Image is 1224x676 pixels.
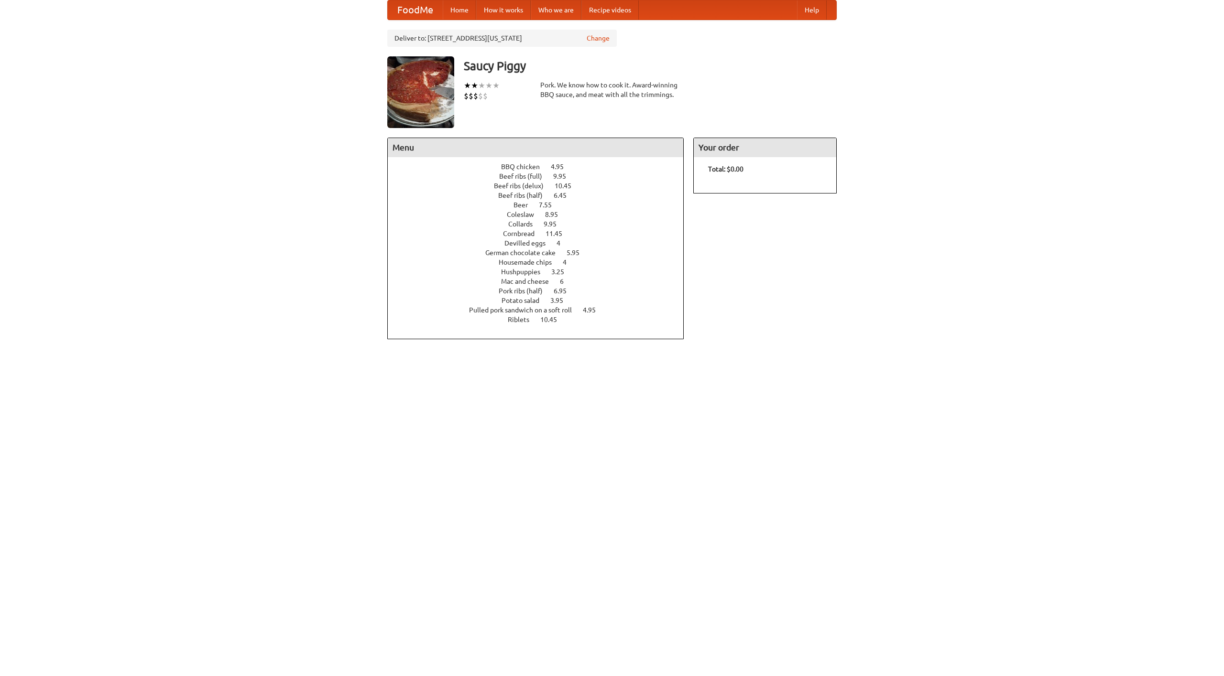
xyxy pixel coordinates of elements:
span: 9.95 [544,220,566,228]
img: angular.jpg [387,56,454,128]
span: Riblets [508,316,539,323]
span: 10.45 [555,182,581,190]
a: Beef ribs (delux) 10.45 [494,182,589,190]
span: 7.55 [539,201,561,209]
a: Coleslaw 8.95 [507,211,576,218]
li: ★ [492,80,500,91]
a: Potato salad 3.95 [502,297,581,304]
h4: Your order [694,138,836,157]
a: Help [797,0,827,20]
span: Hushpuppies [501,268,550,276]
a: Beer 7.55 [514,201,569,209]
span: 6.95 [554,287,576,295]
span: German chocolate cake [485,249,565,257]
span: Cornbread [503,230,544,237]
li: $ [469,91,473,101]
a: Housemade chips 4 [499,258,584,266]
span: 6 [560,278,573,285]
li: ★ [478,80,485,91]
a: Riblets 10.45 [508,316,575,323]
span: Housemade chips [499,258,561,266]
span: 5.95 [567,249,589,257]
a: FoodMe [388,0,443,20]
a: Beef ribs (half) 6.45 [498,192,584,199]
a: Devilled eggs 4 [504,239,578,247]
div: Pork. We know how to cook it. Award-winning BBQ sauce, and meat with all the trimmings. [540,80,684,99]
li: ★ [471,80,478,91]
span: 4 [563,258,576,266]
a: Pulled pork sandwich on a soft roll 4.95 [469,306,613,314]
span: 4.95 [551,163,573,171]
a: BBQ chicken 4.95 [501,163,581,171]
span: Beer [514,201,537,209]
a: Beef ribs (full) 9.95 [499,172,584,180]
h3: Saucy Piggy [464,56,837,75]
span: Beef ribs (full) [499,172,552,180]
a: Home [443,0,476,20]
span: 8.95 [545,211,568,218]
span: 10.45 [540,316,567,323]
span: Collards [508,220,542,228]
a: Mac and cheese 6 [501,278,581,285]
h4: Menu [388,138,683,157]
span: 11.45 [546,230,572,237]
span: 3.25 [551,268,574,276]
a: Cornbread 11.45 [503,230,580,237]
span: Coleslaw [507,211,544,218]
span: Potato salad [502,297,549,304]
li: $ [478,91,483,101]
li: $ [483,91,488,101]
a: Recipe videos [581,0,639,20]
a: How it works [476,0,531,20]
a: German chocolate cake 5.95 [485,249,597,257]
span: Mac and cheese [501,278,558,285]
span: Devilled eggs [504,239,555,247]
span: BBQ chicken [501,163,549,171]
span: 4 [557,239,570,247]
a: Hushpuppies 3.25 [501,268,582,276]
a: Pork ribs (half) 6.95 [499,287,584,295]
span: 6.45 [554,192,576,199]
span: Beef ribs (delux) [494,182,553,190]
li: ★ [485,80,492,91]
a: Collards 9.95 [508,220,574,228]
b: Total: $0.00 [708,165,743,173]
li: $ [473,91,478,101]
div: Deliver to: [STREET_ADDRESS][US_STATE] [387,30,617,47]
a: Who we are [531,0,581,20]
li: $ [464,91,469,101]
span: Pulled pork sandwich on a soft roll [469,306,581,314]
span: 3.95 [550,297,573,304]
a: Change [587,33,610,43]
span: 9.95 [553,172,576,180]
span: Pork ribs (half) [499,287,552,295]
li: ★ [464,80,471,91]
span: Beef ribs (half) [498,192,552,199]
span: 4.95 [583,306,605,314]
